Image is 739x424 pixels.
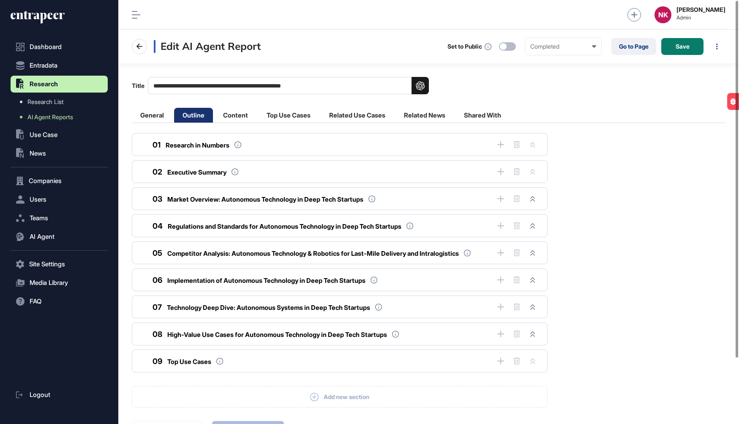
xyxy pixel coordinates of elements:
li: Related Use Cases [321,108,394,123]
span: Teams [30,215,48,222]
li: Content [215,108,256,123]
a: Research List [15,94,108,109]
li: Outline [174,108,213,123]
span: Site Settings [29,261,65,268]
span: Users [30,196,46,203]
span: High-Value Use Cases for Autonomous Technology in Deep Tech Startups [167,331,387,339]
div: Completed [530,43,596,50]
div: Set to Public [447,43,482,50]
span: Competitor Analysis: Autonomous Technology & Robotics for Last-Mile Delivery and Intralogistics [167,249,459,257]
span: Logout [30,391,50,398]
button: Research [11,76,108,93]
span: 06 [153,276,162,284]
span: 01 [153,140,161,149]
button: AI Agent [11,228,108,245]
span: Media Library [30,279,68,286]
button: News [11,145,108,162]
span: AI Agent Reports [27,114,73,120]
span: Market Overview: Autonomous Technology in Deep Tech Startups [167,195,363,203]
span: 02 [153,167,162,176]
button: Teams [11,210,108,227]
span: Save [676,44,690,49]
label: Title [132,77,429,94]
button: FAQ [11,293,108,310]
span: 09 [153,357,162,366]
span: 05 [153,249,162,257]
span: Research List [27,98,63,105]
a: Logout [11,386,108,403]
span: Top Use Cases [167,358,211,366]
li: Top Use Cases [258,108,319,123]
li: Related News [395,108,454,123]
span: Companies [29,178,62,184]
span: Technology Deep Dive: Autonomous Systems in Deep Tech Startups [167,304,370,312]
span: News [30,150,46,157]
button: Media Library [11,274,108,291]
span: Use Case [30,131,57,138]
button: Entradata [11,57,108,74]
button: Companies [11,172,108,189]
a: Dashboard [11,38,108,55]
a: AI Agent Reports [15,109,108,125]
button: Site Settings [11,256,108,273]
button: NK [654,6,671,23]
span: 04 [153,222,163,230]
span: Implementation of Autonomous Technology in Deep Tech Startups [167,276,365,284]
span: Research [30,81,58,88]
span: AI Agent [30,233,55,240]
li: Shared With [455,108,510,123]
span: Research in Numbers [166,141,229,149]
button: Save [661,38,704,55]
button: Users [11,191,108,208]
span: Dashboard [30,44,62,50]
span: Regulations and Standards for Autonomous Technology in Deep Tech Startups [168,222,401,230]
li: General [132,108,172,123]
span: Executive Summary [167,168,226,176]
span: Entradata [30,62,57,69]
span: Admin [676,15,725,21]
span: 08 [153,330,162,339]
span: 07 [153,303,162,312]
span: FAQ [30,298,41,305]
input: Title [148,77,429,94]
a: Go to Page [611,38,656,55]
button: Use Case [11,126,108,143]
span: 03 [153,194,162,203]
strong: [PERSON_NAME] [676,6,725,13]
h3: Edit AI Agent Report [154,40,261,53]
